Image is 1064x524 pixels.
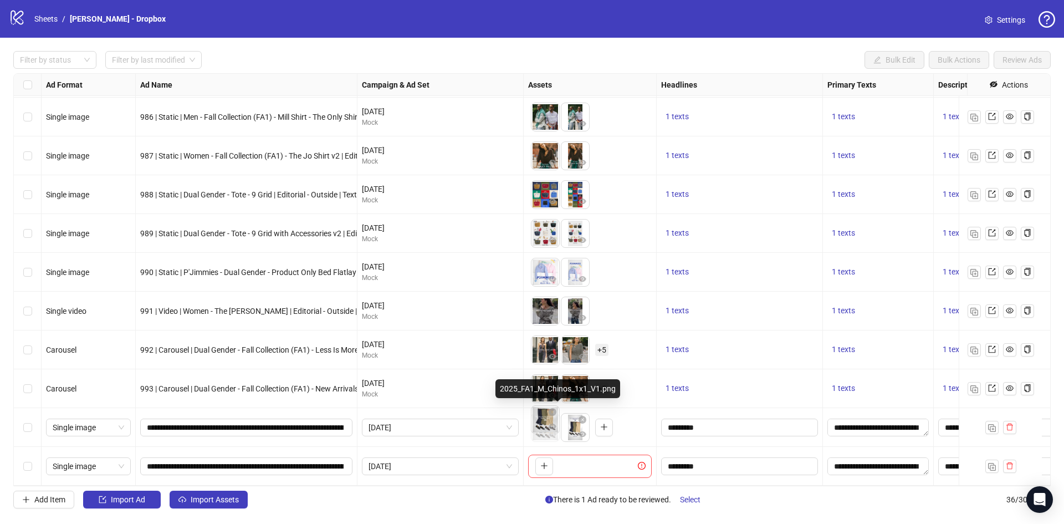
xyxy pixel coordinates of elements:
[1024,113,1031,120] span: copy
[46,151,89,160] span: Single image
[938,149,970,162] button: 1 texts
[968,343,981,357] button: Duplicate
[988,268,996,276] span: export
[140,384,565,393] span: 993 | Carousel | Dual Gender - Fall Collection (FA1) - New Arrivals | Editorial - Outside | Mix |...
[14,214,42,253] div: Select row 30
[549,197,556,205] span: eye
[930,74,933,95] div: Resize Primary Texts column
[1006,307,1014,314] span: eye
[140,79,172,91] strong: Ad Name
[576,156,589,170] button: Preview
[531,375,559,403] img: Asset 1
[929,51,989,69] button: Bulk Actions
[140,190,501,199] span: 988 | Static | Dual Gender - Tote - 9 Grid | Editorial - Outside | Text Overlay | PLP - Monogram ...
[34,495,65,504] span: Add Item
[661,149,693,162] button: 1 texts
[549,120,556,128] span: eye
[576,428,589,441] button: Preview
[32,13,60,25] a: Sheets
[661,457,818,475] div: Edit values
[653,74,656,95] div: Resize Assets column
[576,195,589,208] button: Preview
[561,414,589,441] img: Asset 1
[1006,423,1014,431] span: delete
[531,336,559,364] img: Asset 1
[362,234,519,245] div: Mock
[362,144,519,156] div: [DATE]
[546,420,559,434] button: Preview
[1024,190,1031,198] span: copy
[549,159,556,166] span: eye
[549,314,556,322] span: eye
[968,110,981,124] button: Duplicate
[549,423,556,430] span: eye
[546,312,559,325] button: Preview
[14,253,42,292] div: Select row 31
[362,377,519,389] div: [DATE]
[832,112,855,121] span: 1 texts
[362,350,519,361] div: Mock
[140,113,610,121] span: 986 | Static | Men - Fall Collection (FA1) - Mill Shirt - The Only Shirt You Need | Editorial - O...
[666,267,689,276] span: 1 texts
[666,112,689,121] span: 1 texts
[546,234,559,247] button: Preview
[362,183,519,195] div: [DATE]
[988,113,996,120] span: export
[988,307,996,314] span: export
[1024,151,1031,159] span: copy
[191,495,239,504] span: Import Assets
[943,228,966,237] span: 1 texts
[595,344,608,356] span: + 5
[820,74,822,95] div: Resize Headlines column
[13,491,74,508] button: Add Item
[14,447,42,486] div: Select row 36
[832,228,855,237] span: 1 texts
[561,181,589,208] img: Asset 2
[832,267,855,276] span: 1 texts
[14,408,42,447] div: Select row 35
[14,74,42,96] div: Select all rows
[832,384,855,393] span: 1 texts
[827,188,860,201] button: 1 texts
[531,103,559,131] img: Asset 1
[827,304,860,318] button: 1 texts
[943,190,966,199] span: 1 texts
[545,491,709,508] span: There is 1 Ad ready to be reviewed.
[985,460,999,473] button: Duplicate
[99,496,106,503] span: import
[140,268,570,277] span: 990 | Static | P'Jimmies - Dual Gender - Product Only Bed Flatlay v2 | Editorial - In Studio | Te...
[970,191,978,199] img: Duplicate
[561,297,589,325] img: Asset 2
[14,369,42,408] div: Select row 34
[14,175,42,214] div: Select row 29
[576,118,589,131] button: Preview
[579,159,586,166] span: eye
[827,457,929,475] div: Edit values
[362,261,519,273] div: [DATE]
[985,421,999,434] button: Duplicate
[14,330,42,369] div: Select row 33
[988,384,996,392] span: export
[14,292,42,330] div: Select row 32
[531,297,559,325] img: Asset 1
[546,406,559,419] button: Delete
[938,343,970,357] button: 1 texts
[827,419,929,436] div: Edit values
[362,156,519,167] div: Mock
[46,79,83,91] strong: Ad Format
[827,343,860,357] button: 1 texts
[579,416,586,424] span: close-circle
[362,118,519,128] div: Mock
[53,458,124,475] span: Single image
[1006,268,1014,276] span: eye
[1026,486,1053,513] div: Open Intercom Messenger
[531,181,559,208] img: Asset 1
[14,98,42,136] div: Select row 27
[938,79,983,91] strong: Descriptions
[545,496,553,503] span: info-circle
[546,273,559,286] button: Preview
[968,149,981,162] button: Duplicate
[369,419,512,436] span: August 2025
[827,227,860,240] button: 1 texts
[970,269,978,277] img: Duplicate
